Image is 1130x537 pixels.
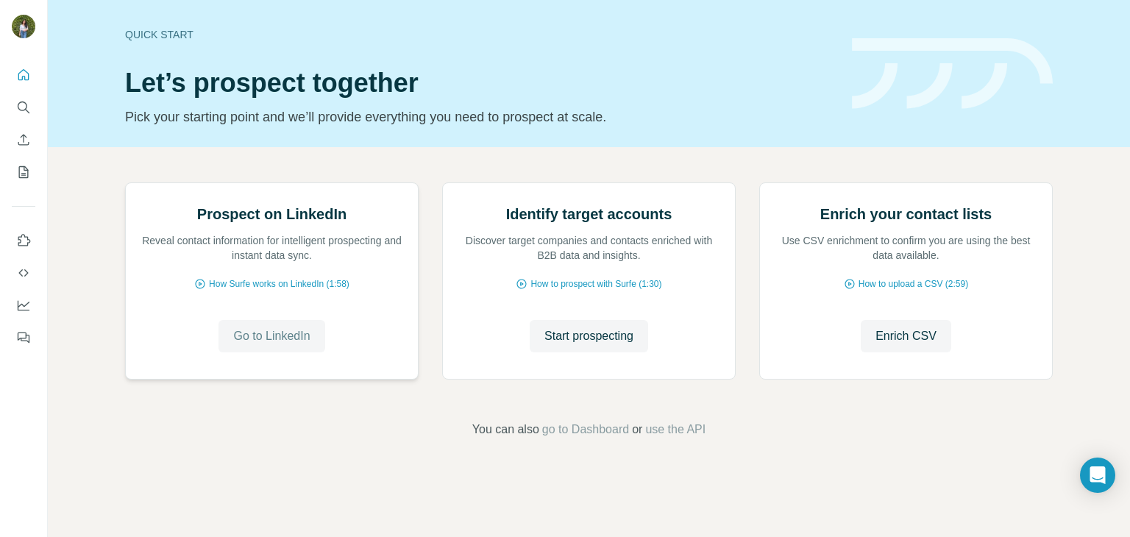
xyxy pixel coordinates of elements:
[218,320,324,352] button: Go to LinkedIn
[233,327,310,345] span: Go to LinkedIn
[12,127,35,153] button: Enrich CSV
[861,320,951,352] button: Enrich CSV
[125,27,834,42] div: Quick start
[645,421,706,438] button: use the API
[12,94,35,121] button: Search
[12,292,35,319] button: Dashboard
[530,277,661,291] span: How to prospect with Surfe (1:30)
[12,260,35,286] button: Use Surfe API
[209,277,349,291] span: How Surfe works on LinkedIn (1:58)
[1080,458,1115,493] div: Open Intercom Messenger
[542,421,629,438] button: go to Dashboard
[632,421,642,438] span: or
[820,204,992,224] h2: Enrich your contact lists
[544,327,633,345] span: Start prospecting
[775,233,1037,263] p: Use CSV enrichment to confirm you are using the best data available.
[530,320,648,352] button: Start prospecting
[12,324,35,351] button: Feedback
[197,204,347,224] h2: Prospect on LinkedIn
[12,159,35,185] button: My lists
[506,204,672,224] h2: Identify target accounts
[125,107,834,127] p: Pick your starting point and we’ll provide everything you need to prospect at scale.
[125,68,834,98] h1: Let’s prospect together
[458,233,720,263] p: Discover target companies and contacts enriched with B2B data and insights.
[875,327,937,345] span: Enrich CSV
[12,62,35,88] button: Quick start
[12,15,35,38] img: Avatar
[852,38,1053,110] img: banner
[141,233,403,263] p: Reveal contact information for intelligent prospecting and instant data sync.
[472,421,539,438] span: You can also
[859,277,968,291] span: How to upload a CSV (2:59)
[12,227,35,254] button: Use Surfe on LinkedIn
